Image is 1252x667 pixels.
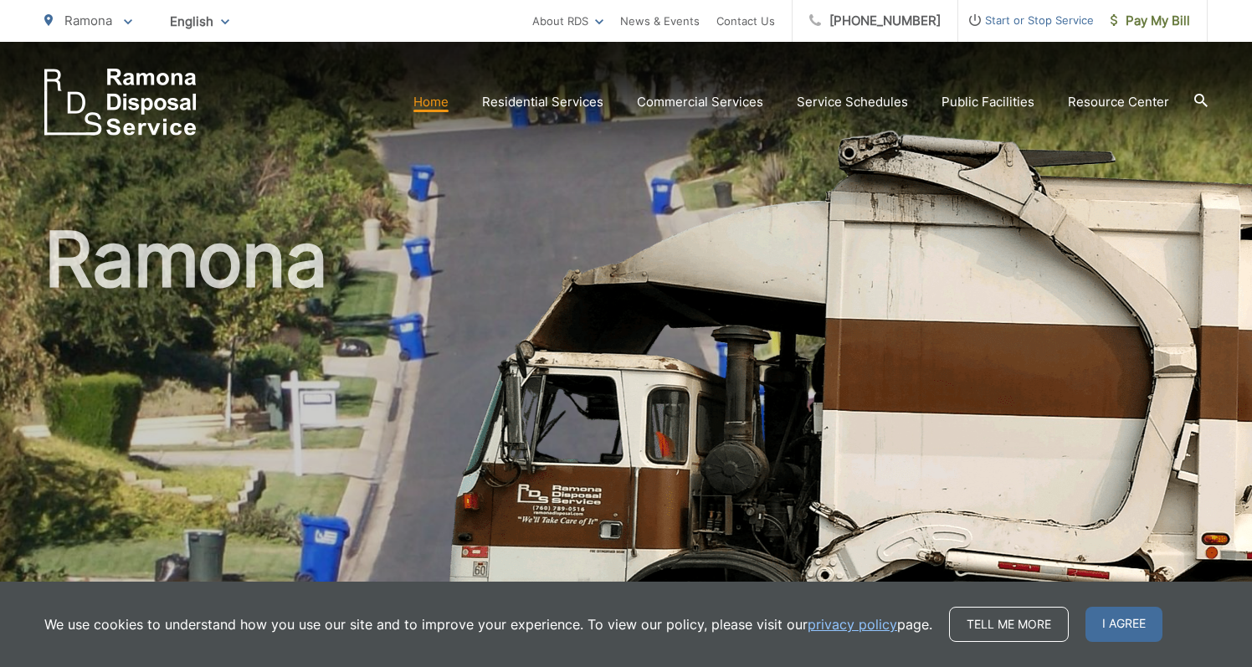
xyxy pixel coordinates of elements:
[797,92,908,112] a: Service Schedules
[532,11,603,31] a: About RDS
[1111,11,1190,31] span: Pay My Bill
[1068,92,1169,112] a: Resource Center
[44,614,932,634] p: We use cookies to understand how you use our site and to improve your experience. To view our pol...
[64,13,112,28] span: Ramona
[716,11,775,31] a: Contact Us
[620,11,700,31] a: News & Events
[808,614,897,634] a: privacy policy
[949,607,1069,642] a: Tell me more
[157,7,242,36] span: English
[637,92,763,112] a: Commercial Services
[413,92,449,112] a: Home
[44,69,197,136] a: EDCD logo. Return to the homepage.
[942,92,1034,112] a: Public Facilities
[482,92,603,112] a: Residential Services
[1085,607,1162,642] span: I agree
